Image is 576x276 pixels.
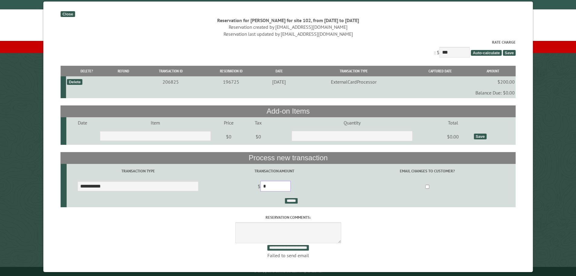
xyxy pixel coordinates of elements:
div: Delete [67,79,82,85]
label: Transaction Type [67,168,208,174]
td: ExternalCardProcessor [297,76,410,87]
td: $0 [212,128,245,145]
th: Transaction Type [297,66,410,76]
td: Quantity [271,117,433,128]
td: Balance Due: $0.00 [66,87,516,98]
div: : $ [60,39,516,59]
label: Transaction Amount [210,168,338,174]
th: Add-on Items [60,105,516,117]
span: Save [503,50,516,56]
div: Save [474,134,487,139]
label: Reservation comments: [60,214,516,220]
div: Reservation last updated by [EMAIL_ADDRESS][DOMAIN_NAME] [60,31,516,37]
td: 196725 [201,76,260,87]
th: Date [261,66,297,76]
td: Item [99,117,212,128]
span: Auto-calculate [471,50,502,56]
th: Reservation ID [201,66,260,76]
td: $0 [245,128,271,145]
div: Close [60,11,75,17]
th: Refund [107,66,140,76]
td: Date [66,117,99,128]
th: Process new transaction [60,152,516,164]
div: Failed to send email [60,245,516,259]
td: [DATE] [261,76,297,87]
label: Email changes to customer? [340,168,515,174]
th: Amount [470,66,516,76]
td: $200.00 [470,76,516,87]
td: Total [433,117,473,128]
td: Tax [245,117,271,128]
th: Captured Date [410,66,470,76]
small: © Campground Commander LLC. All rights reserved. [254,269,322,273]
div: Reservation created by [EMAIL_ADDRESS][DOMAIN_NAME] [60,24,516,30]
th: Transaction ID [140,66,202,76]
td: $0.00 [433,128,473,145]
td: 206825 [140,76,202,87]
label: Rate Charge [60,39,516,45]
div: Reservation for [PERSON_NAME] for site 102, from [DATE] to [DATE] [60,17,516,24]
td: $ [209,178,339,195]
td: Price [212,117,245,128]
th: Delete? [66,66,107,76]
